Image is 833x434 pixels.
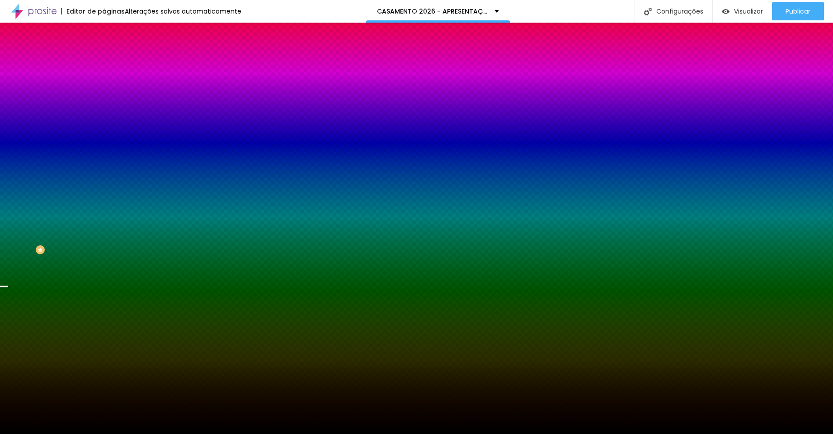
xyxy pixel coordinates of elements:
img: Icone [644,8,652,15]
span: Visualizar [734,8,763,15]
p: CASAMENTO 2026 - APRESENTAÇÃO [377,8,488,14]
div: Editor de páginas [61,8,125,14]
button: Publicar [772,2,824,20]
button: Visualizar [713,2,772,20]
div: Alterações salvas automaticamente [125,8,241,14]
img: view-1.svg [722,8,729,15]
span: Publicar [786,8,810,15]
